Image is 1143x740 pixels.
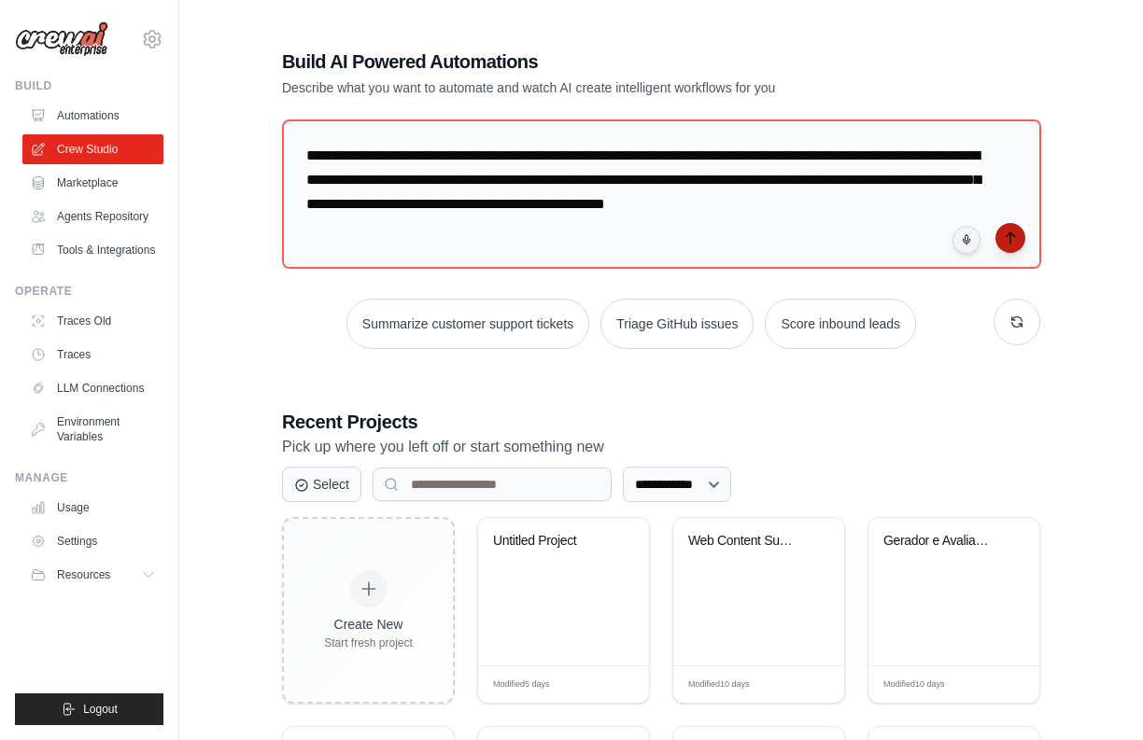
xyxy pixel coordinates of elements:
[22,340,163,370] a: Traces
[282,435,1040,459] p: Pick up where you left off or start something new
[22,202,163,231] a: Agents Repository
[22,373,163,403] a: LLM Connections
[282,78,910,97] p: Describe what you want to automate and watch AI create intelligent workflows for you
[282,467,361,502] button: Select
[1050,650,1143,740] iframe: Chat Widget
[15,284,163,299] div: Operate
[324,635,413,650] div: Start fresh project
[22,560,163,590] button: Resources
[22,306,163,336] a: Traces Old
[15,693,163,725] button: Logout
[765,299,916,349] button: Score inbound leads
[346,299,589,349] button: Summarize customer support tickets
[22,134,163,164] a: Crew Studio
[952,226,981,254] button: Click to speak your automation idea
[22,101,163,131] a: Automations
[282,409,1040,435] h3: Recent Projects
[15,21,108,57] img: Logo
[15,78,163,93] div: Build
[493,533,606,550] div: Untitled Project
[800,677,816,691] span: Edit
[600,299,754,349] button: Triage GitHub issues
[22,168,163,198] a: Marketplace
[22,493,163,523] a: Usage
[22,526,163,556] a: Settings
[15,470,163,485] div: Manage
[994,299,1040,345] button: Get new suggestions
[324,615,413,634] div: Create New
[688,678,750,691] span: Modified 10 days
[282,49,910,75] h1: Build AI Powered Automations
[883,533,996,550] div: Gerador e Avaliador de Piadas
[83,702,118,717] span: Logout
[1050,650,1143,740] div: Widget de chat
[688,533,801,550] div: Web Content Summarizer
[22,407,163,452] a: Environment Variables
[883,678,945,691] span: Modified 10 days
[493,678,550,691] span: Modified 5 days
[995,677,1011,691] span: Edit
[605,677,621,691] span: Edit
[22,235,163,265] a: Tools & Integrations
[57,567,110,582] span: Resources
